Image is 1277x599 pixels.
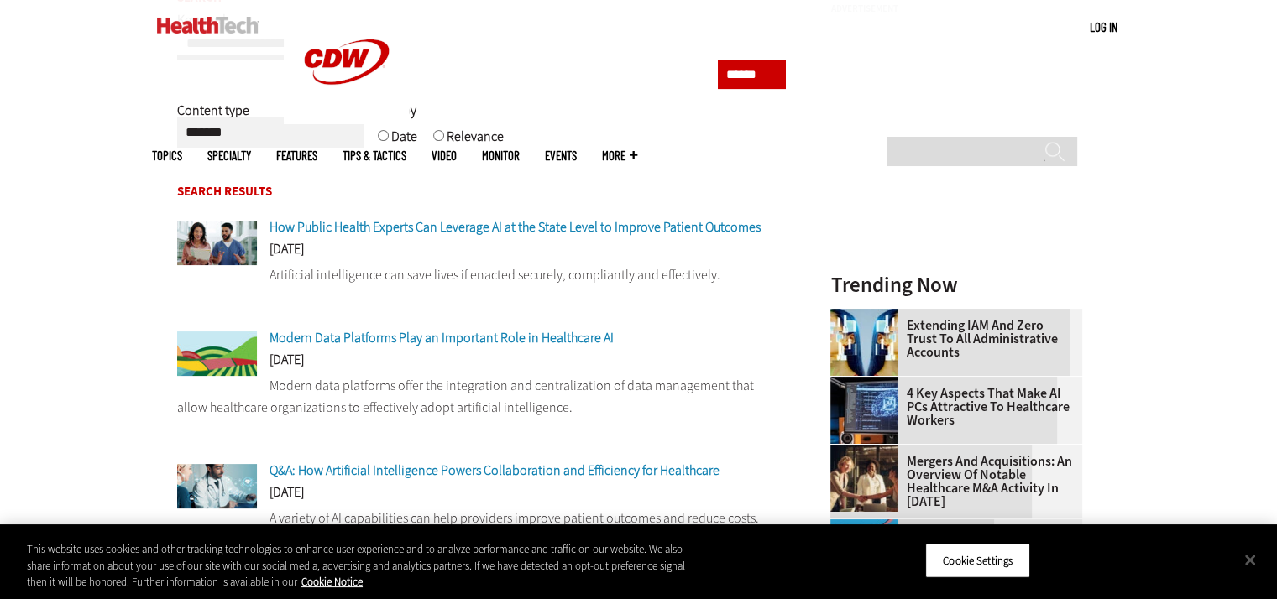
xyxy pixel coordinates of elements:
[602,149,637,162] span: More
[830,387,1072,427] a: 4 Key Aspects That Make AI PCs Attractive to Healthcare Workers
[177,464,257,508] img: Electronic medical record concept
[270,329,614,346] a: Modern Data Platforms Play an Important Role in Healthcare AI
[270,461,720,479] a: Q&A: How Artificial Intelligence Powers Collaboration and Efficiency for Healthcare
[284,111,410,128] a: CDW
[925,543,1030,578] button: Cookie Settings
[177,508,787,529] p: A variety of AI capabilities can help providers improve patient outcomes and reduce costs.
[830,309,906,322] a: abstract image of woman with pixelated face
[177,242,787,264] div: [DATE]
[830,274,1082,295] h3: Trending Now
[177,264,787,286] p: Artificial intelligence can save lives if enacted securely, compliantly and effectively.
[830,519,906,533] a: illustration of computer chip being put inside head with waves
[432,149,457,162] a: Video
[177,353,787,375] div: [DATE]
[343,149,406,162] a: Tips & Tactics
[830,519,898,586] img: illustration of computer chip being put inside head with waves
[270,218,761,236] a: How Public Health Experts Can Leverage AI at the State Level to Improve Patient Outcomes
[830,377,898,444] img: Desktop monitor with brain AI concept
[1090,18,1117,36] div: User menu
[27,541,703,591] div: This website uses cookies and other tracking technologies to enhance user experience and to analy...
[177,375,787,418] p: Modern data platforms offer the integration and centralization of data management that allow heal...
[177,185,787,198] h2: Search Results
[482,149,520,162] a: MonITor
[301,575,363,589] a: More information about your privacy
[177,331,257,376] img: illustration of colorful farms and hills
[830,455,1072,508] a: Mergers and Acquisitions: An Overview of Notable Healthcare M&A Activity in [DATE]
[207,149,251,162] span: Specialty
[830,445,898,512] img: business leaders shake hands in conference room
[157,17,259,34] img: Home
[276,149,317,162] a: Features
[177,221,257,265] img: Hospital chief, teamwork and planning with doctor
[177,486,787,508] div: [DATE]
[1232,541,1269,578] button: Close
[152,149,182,162] span: Topics
[830,445,906,458] a: business leaders shake hands in conference room
[1090,19,1117,34] a: Log in
[830,309,898,376] img: abstract image of woman with pixelated face
[830,319,1072,359] a: Extending IAM and Zero Trust to All Administrative Accounts
[830,377,906,390] a: Desktop monitor with brain AI concept
[545,149,577,162] a: Events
